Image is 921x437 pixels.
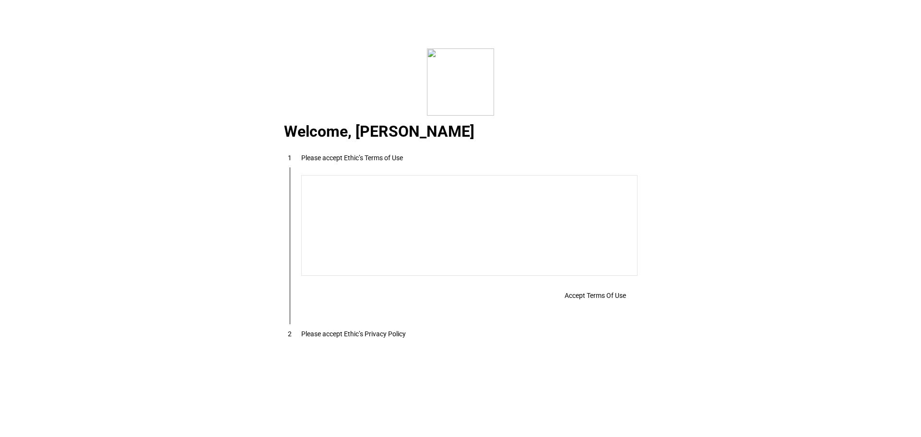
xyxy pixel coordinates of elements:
[288,154,292,162] span: 1
[301,330,406,338] div: Please accept Ethic’s Privacy Policy
[272,127,649,138] div: Welcome, [PERSON_NAME]
[288,330,292,338] span: 2
[301,154,403,162] div: Please accept Ethic’s Terms of Use
[427,48,494,116] img: corporate.svg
